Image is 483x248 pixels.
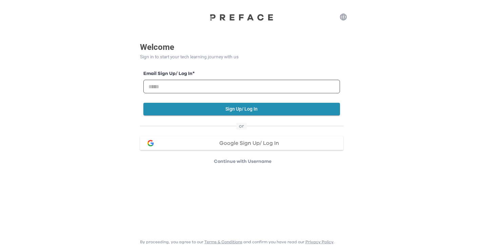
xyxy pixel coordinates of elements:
[140,41,343,53] p: Welcome
[204,240,242,244] a: Terms & Conditions
[140,136,343,150] button: google loginGoogle Sign Up/ Log In
[208,14,276,21] img: Preface Logo
[143,103,340,115] button: Sign Up/ Log In
[140,239,335,245] p: By proceeding, you agree to our and confirm you have read our .
[142,158,343,165] p: Continue with Username
[146,139,155,147] img: google login
[236,123,247,130] span: or
[143,70,340,77] label: Email Sign Up/ Log In *
[219,140,279,146] span: Google Sign Up/ Log In
[305,240,334,244] a: Privacy Policy
[140,53,343,60] p: Sign in to start your tech learning journey with us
